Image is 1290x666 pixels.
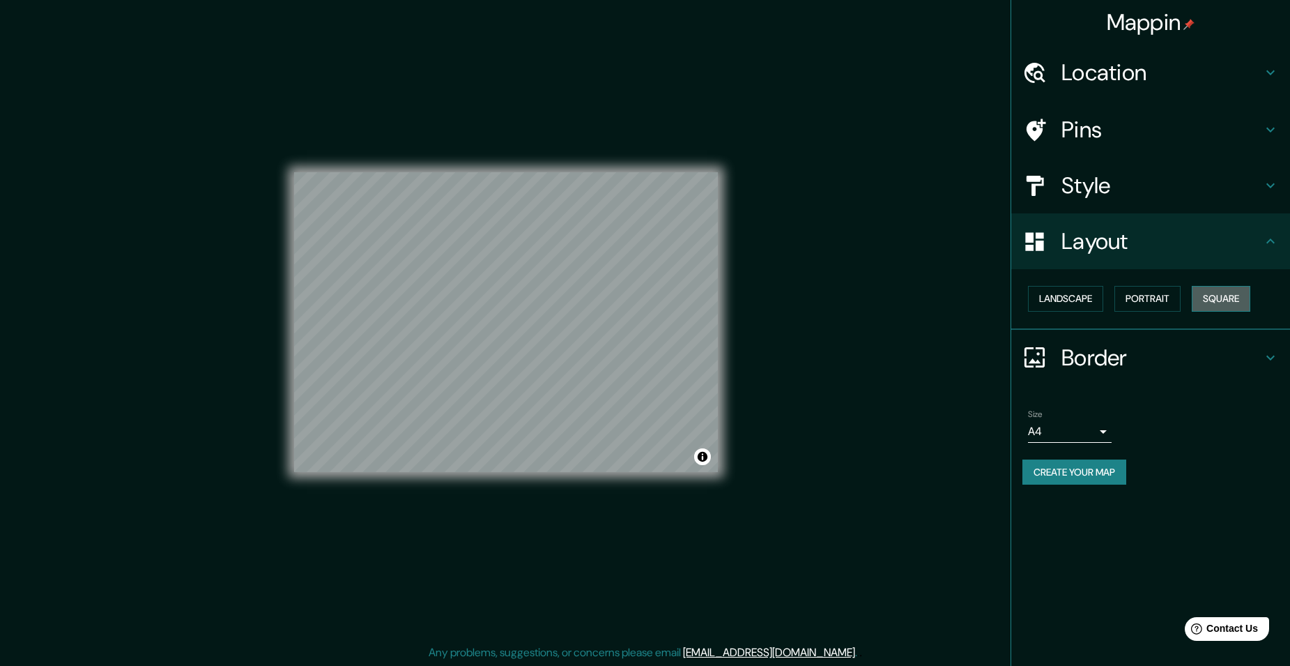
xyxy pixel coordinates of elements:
div: A4 [1028,421,1112,443]
div: . [859,644,862,661]
button: Create your map [1022,460,1126,485]
div: . [857,644,859,661]
h4: Style [1061,172,1262,199]
iframe: Help widget launcher [1166,612,1275,651]
h4: Pins [1061,116,1262,144]
h4: Layout [1061,227,1262,255]
div: Layout [1011,213,1290,269]
canvas: Map [294,172,718,472]
label: Size [1028,408,1043,420]
div: Location [1011,45,1290,100]
a: [EMAIL_ADDRESS][DOMAIN_NAME] [683,645,855,660]
button: Landscape [1028,286,1103,312]
div: Border [1011,330,1290,386]
div: Pins [1011,102,1290,158]
h4: Location [1061,59,1262,86]
h4: Mappin [1107,8,1195,36]
button: Toggle attribution [694,448,711,465]
h4: Border [1061,344,1262,372]
button: Portrait [1114,286,1181,312]
img: pin-icon.png [1183,19,1195,30]
div: Style [1011,158,1290,213]
p: Any problems, suggestions, or concerns please email . [429,644,857,661]
button: Square [1192,286,1250,312]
